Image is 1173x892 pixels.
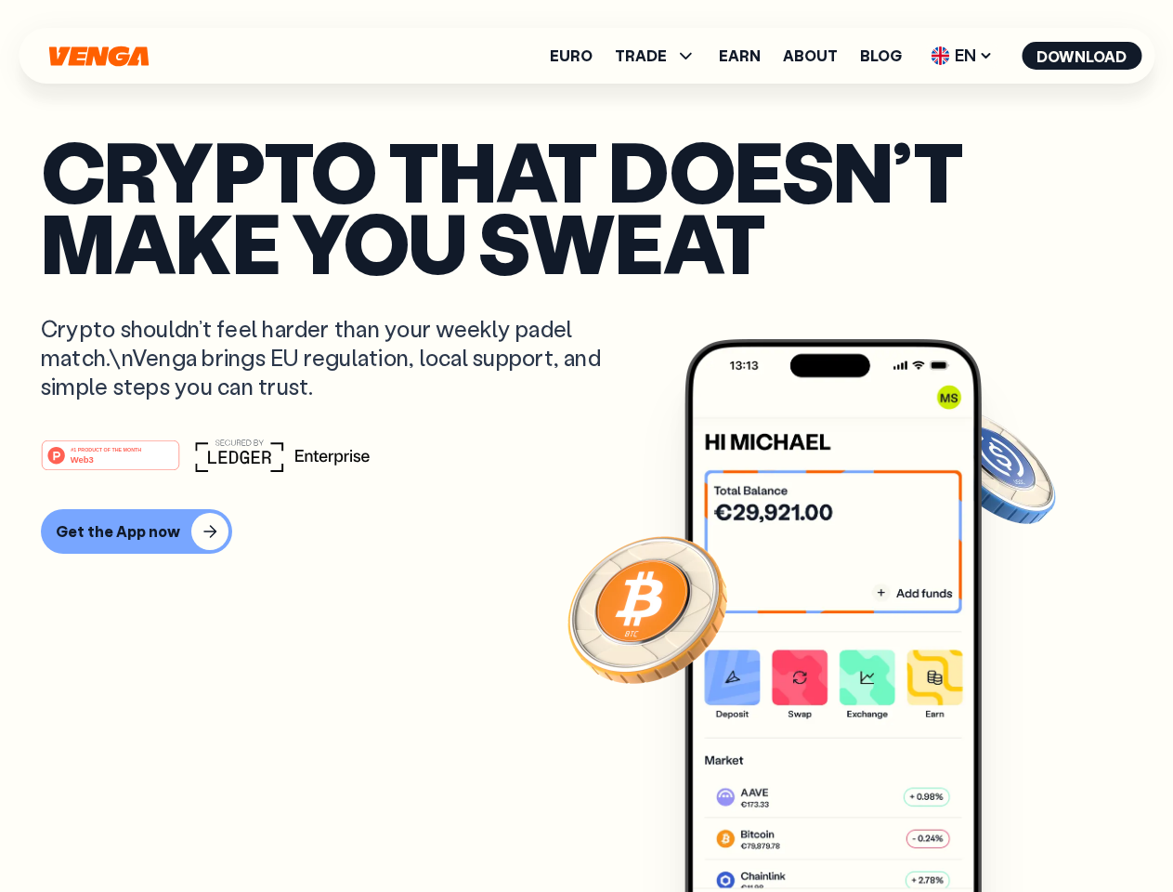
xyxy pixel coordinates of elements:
p: Crypto that doesn’t make you sweat [41,135,1132,277]
a: #1 PRODUCT OF THE MONTHWeb3 [41,451,180,475]
span: TRADE [615,45,697,67]
a: Euro [550,48,593,63]
a: About [783,48,838,63]
img: Bitcoin [564,525,731,692]
button: Download [1022,42,1141,70]
tspan: #1 PRODUCT OF THE MONTH [71,446,141,452]
p: Crypto shouldn’t feel harder than your weekly padel match.\nVenga brings EU regulation, local sup... [41,314,628,401]
a: Blog [860,48,902,63]
img: flag-uk [931,46,949,65]
a: Get the App now [41,509,1132,554]
button: Get the App now [41,509,232,554]
span: EN [924,41,999,71]
img: USDC coin [926,400,1060,533]
a: Earn [719,48,761,63]
svg: Home [46,46,150,67]
span: TRADE [615,48,667,63]
div: Get the App now [56,522,180,541]
tspan: Web3 [71,453,94,464]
